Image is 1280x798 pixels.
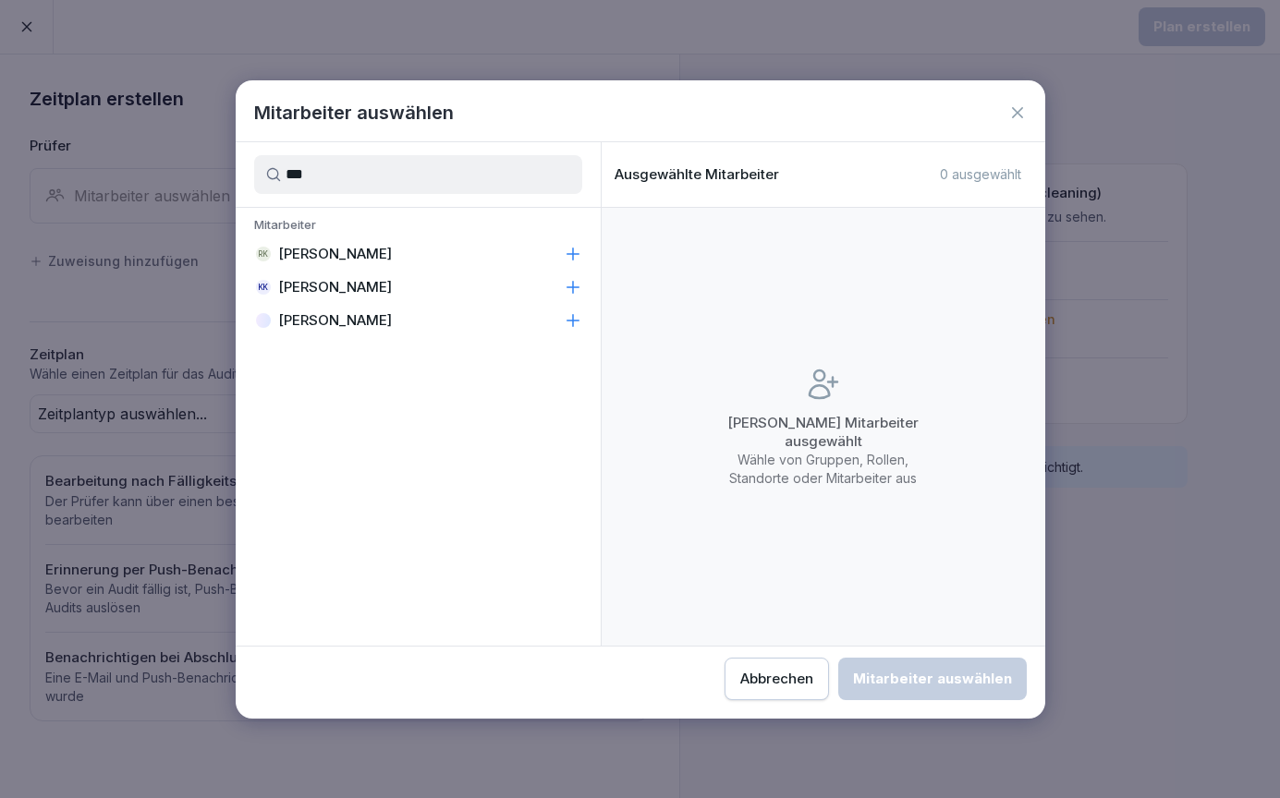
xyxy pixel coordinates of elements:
p: [PERSON_NAME] [278,245,392,263]
button: Abbrechen [725,658,829,700]
p: Mitarbeiter [236,217,601,237]
h1: Mitarbeiter auswählen [254,99,454,127]
p: Wähle von Gruppen, Rollen, Standorte oder Mitarbeiter aus [713,451,934,488]
button: Mitarbeiter auswählen [838,658,1027,700]
p: Ausgewählte Mitarbeiter [615,166,779,183]
div: Mitarbeiter auswählen [853,669,1012,689]
div: KK [256,280,271,295]
p: [PERSON_NAME] [278,278,392,296]
p: [PERSON_NAME] [278,311,392,330]
div: RK [256,247,271,261]
p: [PERSON_NAME] Mitarbeiter ausgewählt [713,414,934,451]
p: 0 ausgewählt [940,166,1021,183]
img: mghjjlj5mmjjlqpppz8e399s.png [256,313,271,328]
div: Abbrechen [740,669,813,689]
